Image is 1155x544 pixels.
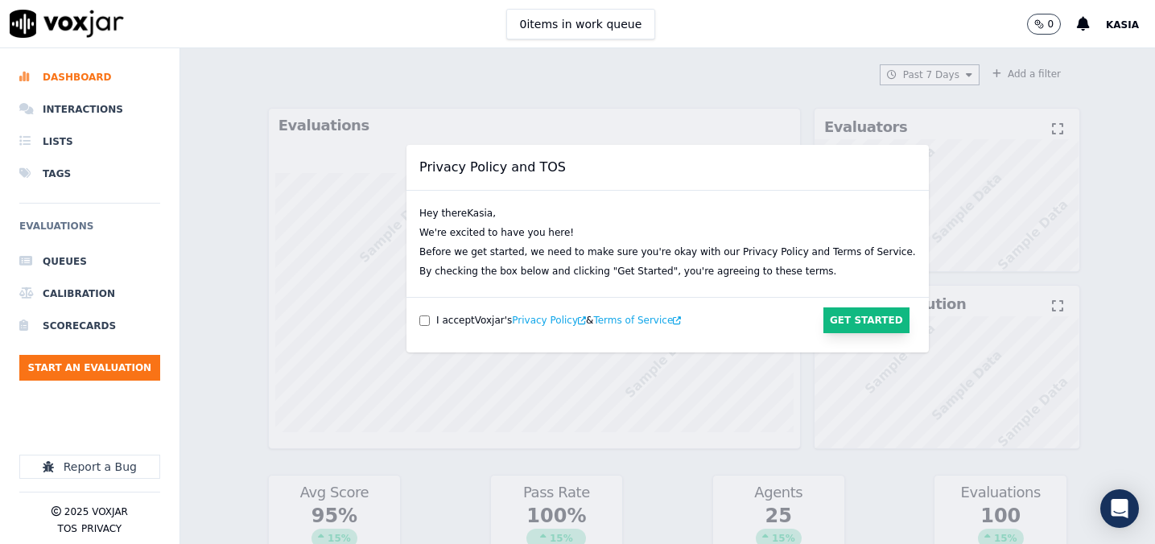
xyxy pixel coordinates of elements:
p: We're excited to have you here! [419,223,574,242]
a: Tags [19,158,160,190]
p: 2025 Voxjar [64,505,128,518]
button: 0 [1027,14,1077,35]
a: Queues [19,245,160,278]
button: 0 [1027,14,1061,35]
img: voxjar logo [10,10,124,38]
button: Kasia [1106,14,1155,34]
p: Hey there Kasia , [419,204,496,223]
a: Dashboard [19,61,160,93]
span: Kasia [1106,19,1139,31]
h2: Privacy Policy and TOS [406,145,929,191]
div: I accept Voxjar 's & [436,314,681,327]
a: Calibration [19,278,160,310]
button: TOS [58,522,77,535]
button: Privacy [81,522,122,535]
p: 0 [1047,18,1054,31]
a: Scorecards [19,310,160,342]
p: By checking the box below and clicking "Get Started", you're agreeing to these terms. [419,262,836,281]
button: Get Started [823,307,910,333]
button: Report a Bug [19,455,160,479]
h6: Evaluations [19,216,160,245]
button: Privacy Policy [512,314,586,327]
div: Open Intercom Messenger [1100,489,1139,528]
button: Start an Evaluation [19,355,160,381]
button: 0items in work queue [506,9,656,39]
button: Terms of Service [593,314,681,327]
a: Interactions [19,93,160,126]
a: Lists [19,126,160,158]
p: Before we get started, we need to make sure you're okay with our Privacy Policy and Terms of Serv... [419,242,916,262]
